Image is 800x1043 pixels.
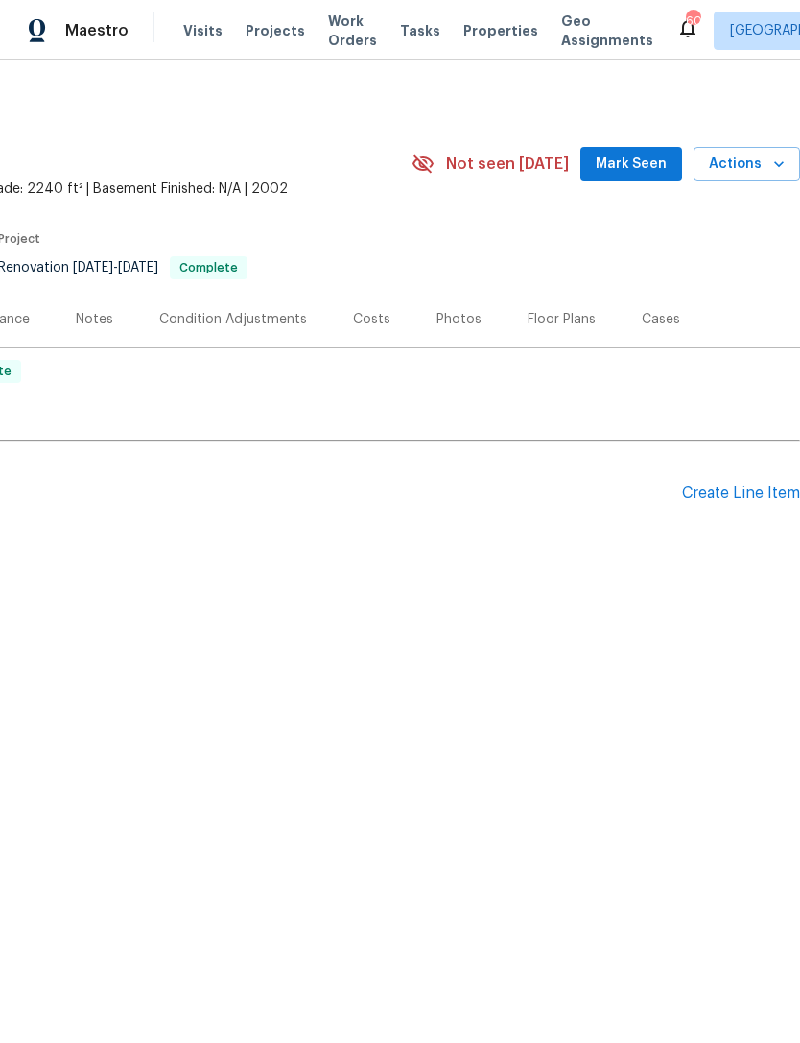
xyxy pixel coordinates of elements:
div: Cases [642,310,680,329]
div: 60 [686,12,699,31]
span: Visits [183,21,223,40]
div: Create Line Item [682,485,800,503]
span: [DATE] [73,261,113,274]
span: [DATE] [118,261,158,274]
button: Actions [694,147,800,182]
button: Mark Seen [580,147,682,182]
div: Condition Adjustments [159,310,307,329]
span: - [73,261,158,274]
span: Not seen [DATE] [446,154,569,174]
div: Floor Plans [528,310,596,329]
span: Work Orders [328,12,377,50]
div: Notes [76,310,113,329]
span: Tasks [400,24,440,37]
div: Photos [436,310,482,329]
span: Maestro [65,21,129,40]
span: Mark Seen [596,153,667,177]
div: Costs [353,310,390,329]
span: Geo Assignments [561,12,653,50]
span: Properties [463,21,538,40]
span: Actions [709,153,785,177]
span: Projects [246,21,305,40]
span: Complete [172,262,246,273]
